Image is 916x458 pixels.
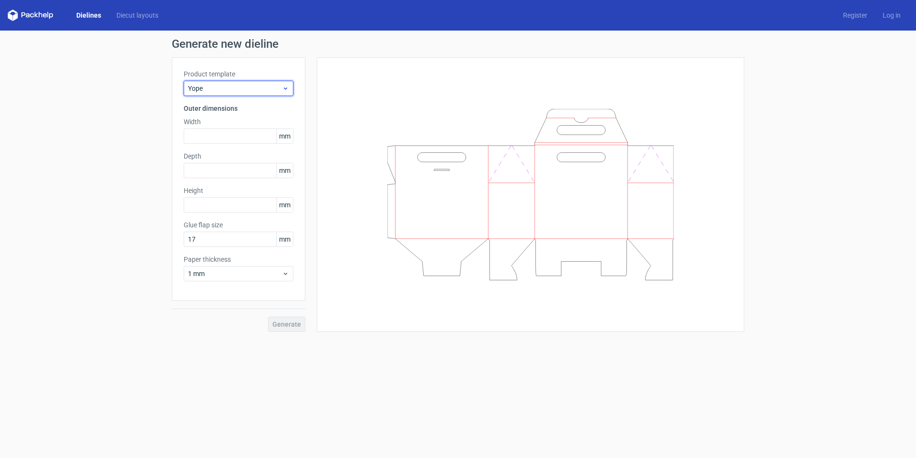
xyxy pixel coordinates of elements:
[276,198,293,212] span: mm
[172,38,744,50] h1: Generate new dieline
[276,129,293,143] span: mm
[184,104,293,113] h3: Outer dimensions
[184,186,293,195] label: Height
[109,11,166,20] a: Diecut layouts
[188,269,282,278] span: 1 mm
[875,11,908,20] a: Log in
[184,255,293,264] label: Paper thickness
[69,11,109,20] a: Dielines
[188,84,282,93] span: Yope
[835,11,875,20] a: Register
[184,117,293,127] label: Width
[184,151,293,161] label: Depth
[184,69,293,79] label: Product template
[276,232,293,246] span: mm
[184,220,293,230] label: Glue flap size
[276,163,293,178] span: mm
